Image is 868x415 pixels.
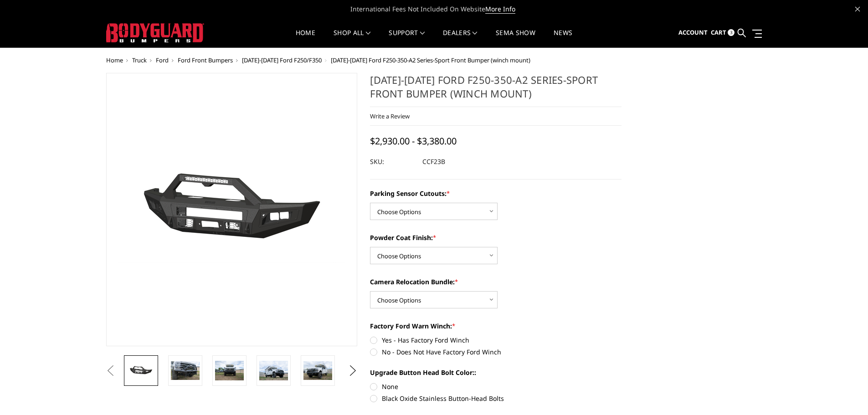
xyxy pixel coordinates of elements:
[370,154,416,170] dt: SKU:
[106,23,204,42] img: BODYGUARD BUMPERS
[678,28,708,36] span: Account
[443,30,478,47] a: Dealers
[156,56,169,64] a: Ford
[132,56,147,64] a: Truck
[728,29,734,36] span: 3
[711,28,726,36] span: Cart
[711,20,734,45] a: Cart 3
[485,5,515,14] a: More Info
[242,56,322,64] a: [DATE]-[DATE] Ford F250/F350
[346,364,360,378] button: Next
[106,73,358,346] a: 2023-2025 Ford F250-350-A2 Series-Sport Front Bumper (winch mount)
[334,30,370,47] a: shop all
[178,56,233,64] a: Ford Front Bumpers
[370,189,621,198] label: Parking Sensor Cutouts:
[370,368,621,377] label: Upgrade Button Head Bolt Color::
[370,112,410,120] a: Write a Review
[422,154,445,170] dd: CCF23B
[370,135,457,147] span: $2,930.00 - $3,380.00
[370,321,621,331] label: Factory Ford Warn Winch:
[370,233,621,242] label: Powder Coat Finish:
[370,394,621,403] label: Black Oxide Stainless Button-Head Bolts
[370,335,621,345] label: Yes - Has Factory Ford Winch
[171,361,200,380] img: 2023-2025 Ford F250-350-A2 Series-Sport Front Bumper (winch mount)
[296,30,315,47] a: Home
[496,30,535,47] a: SEMA Show
[370,347,621,357] label: No - Does Not Have Factory Ford Winch
[104,364,118,378] button: Previous
[370,382,621,391] label: None
[215,361,244,380] img: 2023-2025 Ford F250-350-A2 Series-Sport Front Bumper (winch mount)
[303,361,332,380] img: 2023-2025 Ford F250-350-A2 Series-Sport Front Bumper (winch mount)
[370,73,621,107] h1: [DATE]-[DATE] Ford F250-350-A2 Series-Sport Front Bumper (winch mount)
[106,56,123,64] a: Home
[554,30,572,47] a: News
[259,361,288,380] img: 2023-2025 Ford F250-350-A2 Series-Sport Front Bumper (winch mount)
[331,56,530,64] span: [DATE]-[DATE] Ford F250-350-A2 Series-Sport Front Bumper (winch mount)
[370,277,621,287] label: Camera Relocation Bundle:
[678,20,708,45] a: Account
[389,30,425,47] a: Support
